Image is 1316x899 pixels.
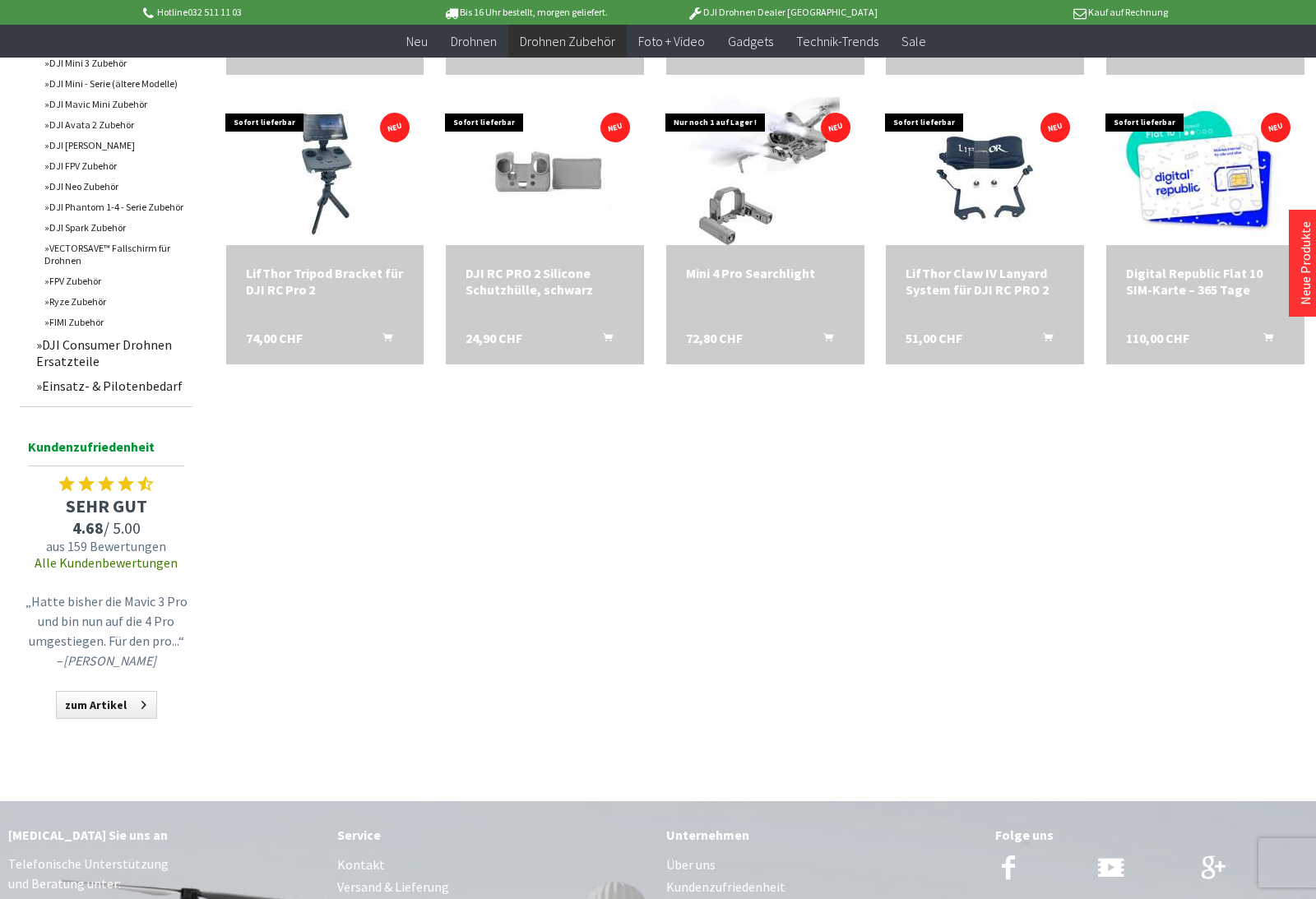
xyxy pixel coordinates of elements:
[36,291,192,312] a: Ryze Zubehör
[901,33,926,49] span: Sale
[36,73,192,94] a: DJI Mini - Serie (ältere Modelle)
[20,494,192,517] span: SEHR GUT
[395,25,439,58] a: Neu
[396,2,653,22] p: Bis 16 Uhr bestellt, morgen geliefert.
[686,265,845,281] a: Mini 4 Pro Searchlight 72,80 CHF In den Warenkorb
[627,25,716,58] a: Foto + Video
[246,265,405,298] div: LifThor Tripod Bracket für DJI RC Pro 2
[28,373,192,398] a: Einsatz- & Pilotenbedarf
[36,238,192,271] a: VECTORSAVE™ Fallschirm für Drohnen
[56,691,157,719] a: zum Artikel
[363,330,402,351] button: In den Warenkorb
[36,94,192,114] a: DJI Mavic Mini Zubehör
[583,330,623,351] button: In den Warenkorb
[35,554,178,571] a: Alle Kundenbewertungen
[995,824,1308,846] div: Folge uns
[8,824,321,846] div: [MEDICAL_DATA] Sie uns an
[686,265,845,281] div: Mini 4 Pro Searchlight
[728,33,773,49] span: Gadgets
[1297,221,1314,305] a: Neue Produkte
[890,25,938,58] a: Sale
[246,265,405,298] a: LifThor Tripod Bracket für DJI RC Pro 2 74,00 CHF In den Warenkorb
[654,2,911,22] p: DJI Drohnen Dealer [GEOGRAPHIC_DATA]
[140,2,396,22] p: Hotline
[638,33,705,49] span: Foto + Video
[796,33,878,49] span: Technik-Trends
[666,824,979,846] div: Unternehmen
[36,217,192,238] a: DJI Spark Zubehör
[906,265,1064,298] a: LifThor Claw IV Lanyard System für DJI RC PRO 2 51,00 CHF In den Warenkorb
[337,824,650,846] div: Service
[337,876,650,898] a: Versand & Lieferung
[246,330,303,346] span: 74,00 CHF
[72,517,104,538] span: 4.68
[36,176,192,197] a: DJI Neo Zubehör
[36,53,192,73] a: DJI Mini 3 Zubehör
[451,33,497,49] span: Drohnen
[20,538,192,554] span: aus 159 Bewertungen
[36,271,192,291] a: FPV Zubehör
[36,197,192,217] a: DJI Phantom 1-4 - Serie Zubehör
[911,2,1167,22] p: Kauf auf Rechnung
[28,332,192,373] a: DJI Consumer Drohnen Ersatzteile
[20,517,192,538] span: / 5.00
[1023,330,1063,351] button: In den Warenkorb
[520,33,615,49] span: Drohnen Zubehör
[63,652,156,669] em: [PERSON_NAME]
[1126,265,1285,298] div: Digital Republic Flat 10 SIM-Karte – 365 Tage
[690,97,840,245] img: Mini 4 Pro Searchlight
[188,6,242,18] a: 032 511 11 03
[1126,330,1189,346] span: 110,00 CHF
[785,25,890,58] a: Technik-Trends
[406,33,428,49] span: Neu
[1106,102,1304,240] img: Digital Republic Flat 10 SIM-Karte – 365 Tage
[906,330,962,346] span: 51,00 CHF
[1244,330,1283,351] button: In den Warenkorb
[24,591,188,670] p: „Hatte bisher die Mavic 3 Pro und bin nun auf die 4 Pro umgestiegen. Für den pro...“ –
[466,265,624,298] div: DJI RC PRO 2 Silicone Schutzhülle, schwarz
[471,97,619,245] img: DJI RC PRO 2 Silicone Schutzhülle, schwarz
[508,25,627,58] a: Drohnen Zubehör
[337,854,650,876] a: Kontakt
[36,155,192,176] a: DJI FPV Zubehör
[36,312,192,332] a: FIMI Zubehör
[666,854,979,876] a: Über uns
[466,265,624,298] a: DJI RC PRO 2 Silicone Schutzhülle, schwarz 24,90 CHF In den Warenkorb
[28,436,184,466] span: Kundenzufriedenheit
[36,135,192,155] a: DJI [PERSON_NAME]
[36,114,192,135] a: DJI Avata 2 Zubehör
[929,97,1040,245] img: LifThor Claw IV Lanyard System für DJI RC PRO 2
[666,876,979,898] a: Kundenzufriedenheit
[686,330,743,346] span: 72,80 CHF
[906,265,1064,298] div: LifThor Claw IV Lanyard System für DJI RC PRO 2
[439,25,508,58] a: Drohnen
[466,330,522,346] span: 24,90 CHF
[269,97,380,245] img: LifThor Tripod Bracket für DJI RC Pro 2
[716,25,785,58] a: Gadgets
[804,330,843,351] button: In den Warenkorb
[1126,265,1285,298] a: Digital Republic Flat 10 SIM-Karte – 365 Tage 110,00 CHF In den Warenkorb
